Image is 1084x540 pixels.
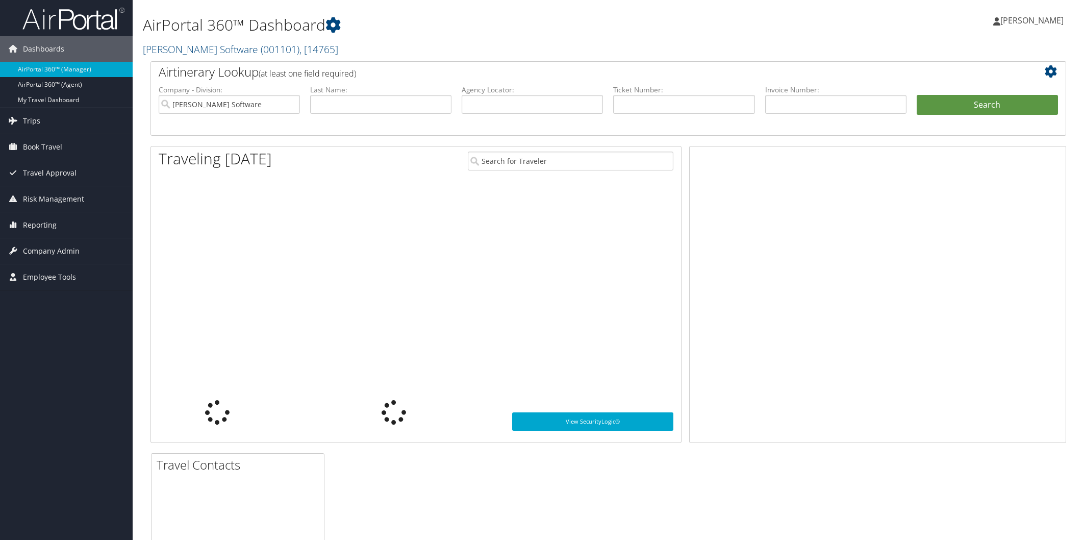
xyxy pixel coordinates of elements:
[159,63,982,81] h2: Airtinerary Lookup
[765,85,906,95] label: Invoice Number:
[23,264,76,290] span: Employee Tools
[468,152,673,170] input: Search for Traveler
[23,36,64,62] span: Dashboards
[143,42,338,56] a: [PERSON_NAME] Software
[917,95,1058,115] button: Search
[143,14,764,36] h1: AirPortal 360™ Dashboard
[23,186,84,212] span: Risk Management
[159,85,300,95] label: Company - Division:
[613,85,754,95] label: Ticket Number:
[261,42,299,56] span: ( 001101 )
[23,108,40,134] span: Trips
[310,85,451,95] label: Last Name:
[512,412,673,431] a: View SecurityLogic®
[23,212,57,238] span: Reporting
[1000,15,1064,26] span: [PERSON_NAME]
[22,7,124,31] img: airportal-logo.png
[259,68,356,79] span: (at least one field required)
[23,238,80,264] span: Company Admin
[23,134,62,160] span: Book Travel
[993,5,1074,36] a: [PERSON_NAME]
[462,85,603,95] label: Agency Locator:
[159,148,272,169] h1: Traveling [DATE]
[299,42,338,56] span: , [ 14765 ]
[157,456,324,474] h2: Travel Contacts
[23,160,77,186] span: Travel Approval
